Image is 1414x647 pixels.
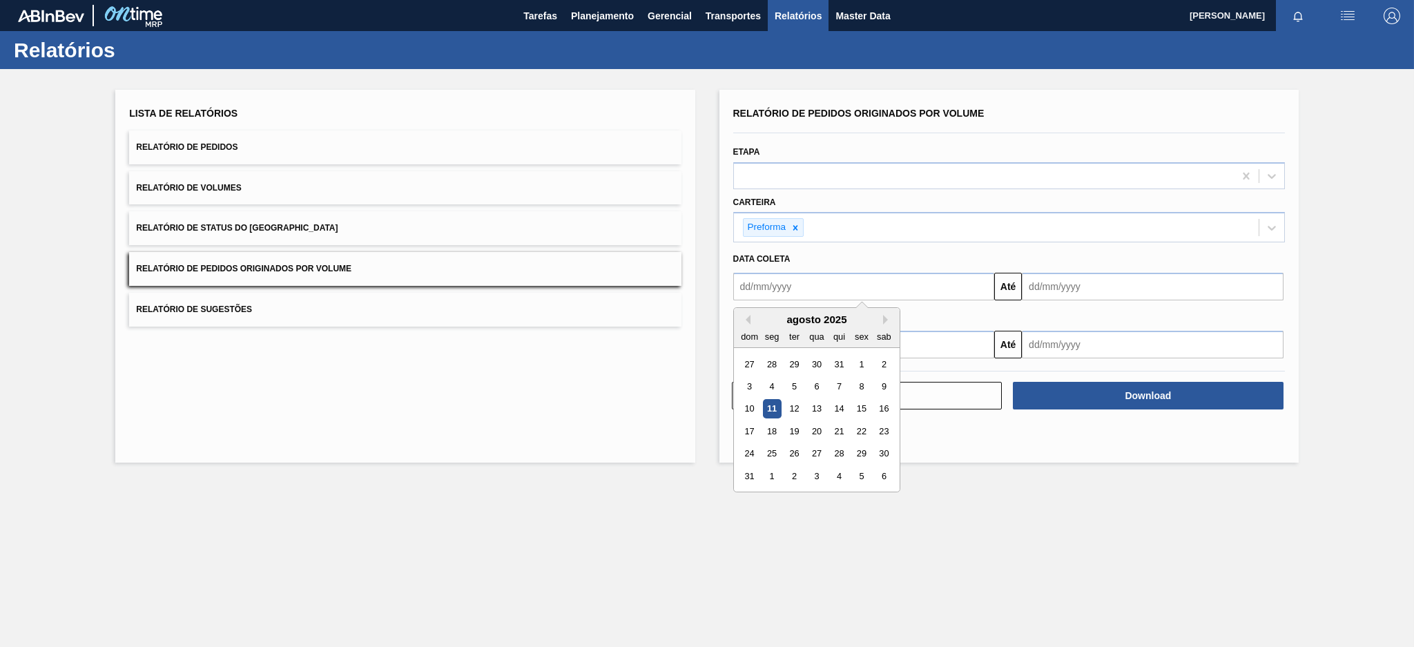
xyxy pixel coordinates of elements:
[762,422,781,441] div: Choose segunda-feira, 18 de agosto de 2025
[136,183,241,193] span: Relatório de Volumes
[807,377,826,396] div: Choose quarta-feira, 6 de agosto de 2025
[136,264,351,273] span: Relatório de Pedidos Originados por Volume
[852,327,871,346] div: sex
[733,147,760,157] label: Etapa
[829,327,848,346] div: qui
[829,377,848,396] div: Choose quinta-feira, 7 de agosto de 2025
[129,211,681,245] button: Relatório de Status do [GEOGRAPHIC_DATA]
[740,445,759,463] div: Choose domingo, 24 de agosto de 2025
[829,355,848,374] div: Choose quinta-feira, 31 de julho de 2025
[852,400,871,418] div: Choose sexta-feira, 15 de agosto de 2025
[807,355,826,374] div: Choose quarta-feira, 30 de julho de 2025
[740,400,759,418] div: Choose domingo, 10 de agosto de 2025
[129,293,681,327] button: Relatório de Sugestões
[874,422,893,441] div: Choose sábado, 23 de agosto de 2025
[129,171,681,205] button: Relatório de Volumes
[740,422,759,441] div: Choose domingo, 17 de agosto de 2025
[1022,273,1284,300] input: dd/mm/yyyy
[136,305,252,314] span: Relatório de Sugestões
[852,377,871,396] div: Choose sexta-feira, 8 de agosto de 2025
[874,467,893,485] div: Choose sábado, 6 de setembro de 2025
[740,377,759,396] div: Choose domingo, 3 de agosto de 2025
[835,8,890,24] span: Master Data
[129,108,238,119] span: Lista de Relatórios
[784,355,803,374] div: Choose terça-feira, 29 de julho de 2025
[874,400,893,418] div: Choose sábado, 16 de agosto de 2025
[14,42,259,58] h1: Relatórios
[571,8,634,24] span: Planejamento
[136,223,338,233] span: Relatório de Status do [GEOGRAPHIC_DATA]
[852,445,871,463] div: Choose sexta-feira, 29 de agosto de 2025
[129,131,681,164] button: Relatório de Pedidos
[762,467,781,485] div: Choose segunda-feira, 1 de setembro de 2025
[1339,8,1356,24] img: userActions
[733,273,995,300] input: dd/mm/yyyy
[732,382,1003,409] button: Limpar
[733,108,985,119] span: Relatório de Pedidos Originados por Volume
[740,327,759,346] div: dom
[784,377,803,396] div: Choose terça-feira, 5 de agosto de 2025
[1384,8,1400,24] img: Logout
[784,422,803,441] div: Choose terça-feira, 19 de agosto de 2025
[829,400,848,418] div: Choose quinta-feira, 14 de agosto de 2025
[784,445,803,463] div: Choose terça-feira, 26 de agosto de 2025
[874,355,893,374] div: Choose sábado, 2 de agosto de 2025
[1013,382,1284,409] button: Download
[762,400,781,418] div: Choose segunda-feira, 11 de agosto de 2025
[740,467,759,485] div: Choose domingo, 31 de agosto de 2025
[994,331,1022,358] button: Até
[883,315,893,325] button: Next Month
[807,400,826,418] div: Choose quarta-feira, 13 de agosto de 2025
[762,445,781,463] div: Choose segunda-feira, 25 de agosto de 2025
[762,355,781,374] div: Choose segunda-feira, 28 de julho de 2025
[734,313,900,325] div: agosto 2025
[784,327,803,346] div: ter
[807,422,826,441] div: Choose quarta-feira, 20 de agosto de 2025
[523,8,557,24] span: Tarefas
[762,327,781,346] div: seg
[744,219,788,236] div: Preforma
[738,353,895,487] div: month 2025-08
[740,355,759,374] div: Choose domingo, 27 de julho de 2025
[829,467,848,485] div: Choose quinta-feira, 4 de setembro de 2025
[784,467,803,485] div: Choose terça-feira, 2 de setembro de 2025
[733,197,776,207] label: Carteira
[733,254,791,264] span: Data coleta
[829,445,848,463] div: Choose quinta-feira, 28 de agosto de 2025
[874,377,893,396] div: Choose sábado, 9 de agosto de 2025
[1276,6,1320,26] button: Notificações
[852,355,871,374] div: Choose sexta-feira, 1 de agosto de 2025
[874,327,893,346] div: sab
[706,8,761,24] span: Transportes
[129,252,681,286] button: Relatório de Pedidos Originados por Volume
[775,8,822,24] span: Relatórios
[807,327,826,346] div: qua
[874,445,893,463] div: Choose sábado, 30 de agosto de 2025
[762,377,781,396] div: Choose segunda-feira, 4 de agosto de 2025
[136,142,238,152] span: Relatório de Pedidos
[784,400,803,418] div: Choose terça-feira, 12 de agosto de 2025
[807,467,826,485] div: Choose quarta-feira, 3 de setembro de 2025
[829,422,848,441] div: Choose quinta-feira, 21 de agosto de 2025
[741,315,750,325] button: Previous Month
[648,8,692,24] span: Gerencial
[852,467,871,485] div: Choose sexta-feira, 5 de setembro de 2025
[852,422,871,441] div: Choose sexta-feira, 22 de agosto de 2025
[1022,331,1284,358] input: dd/mm/yyyy
[807,445,826,463] div: Choose quarta-feira, 27 de agosto de 2025
[18,10,84,22] img: TNhmsLtSVTkK8tSr43FrP2fwEKptu5GPRR3wAAAABJRU5ErkJggg==
[994,273,1022,300] button: Até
